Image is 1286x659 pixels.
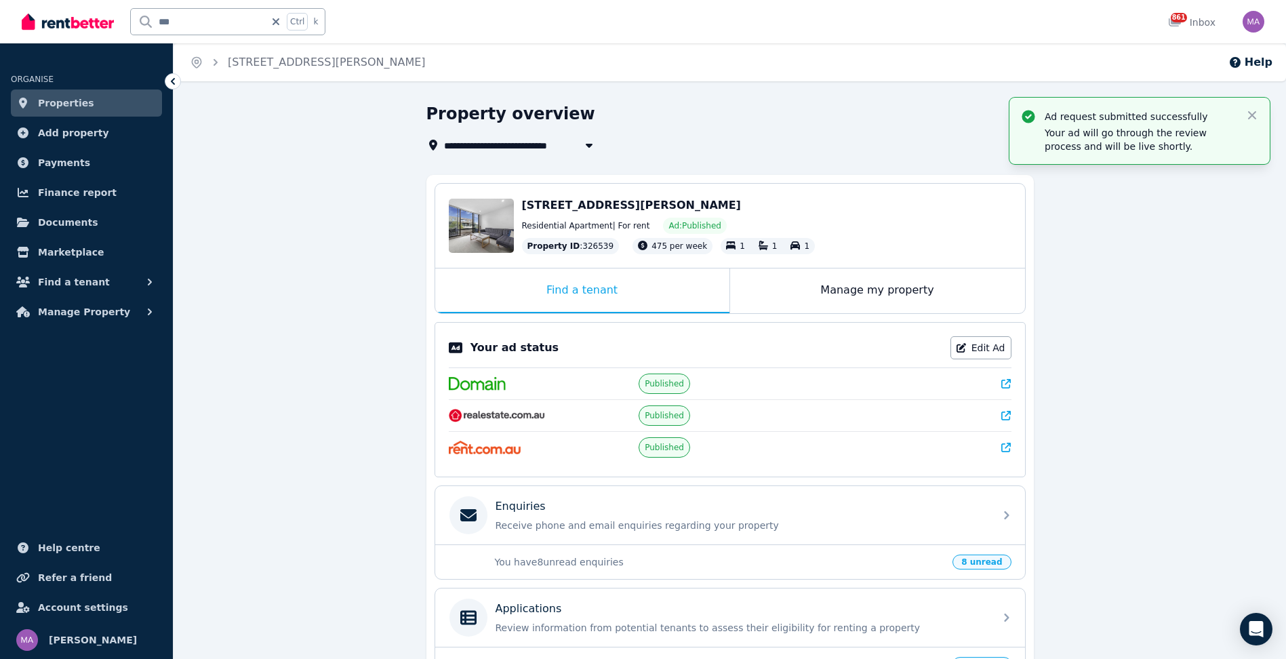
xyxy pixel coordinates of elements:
a: Marketplace [11,239,162,266]
span: Add property [38,125,109,141]
div: Find a tenant [435,268,729,313]
span: Marketplace [38,244,104,260]
img: RentBetter [22,12,114,32]
a: Edit Ad [950,336,1011,359]
span: Account settings [38,599,128,616]
a: ApplicationsReview information from potential tenants to assess their eligibility for renting a p... [435,588,1025,647]
span: Ctrl [287,13,308,31]
a: Add property [11,119,162,146]
span: Published [645,410,684,421]
span: ORGANISE [11,75,54,84]
button: Find a tenant [11,268,162,296]
a: Documents [11,209,162,236]
span: 861 [1171,13,1187,22]
span: 475 per week [651,241,707,251]
a: Help centre [11,534,162,561]
span: Properties [38,95,94,111]
button: Help [1228,54,1272,71]
p: Receive phone and email enquiries regarding your property [496,519,986,532]
a: Account settings [11,594,162,621]
p: Review information from potential tenants to assess their eligibility for renting a property [496,621,986,635]
button: Manage Property [11,298,162,325]
p: Your ad status [470,340,559,356]
span: [STREET_ADDRESS][PERSON_NAME] [522,199,741,212]
span: Payments [38,155,90,171]
p: Enquiries [496,498,546,515]
span: Help centre [38,540,100,556]
span: Published [645,442,684,453]
span: 1 [740,241,745,251]
span: Ad: Published [668,220,721,231]
span: Documents [38,214,98,231]
span: Refer a friend [38,570,112,586]
span: k [313,16,318,27]
a: Properties [11,89,162,117]
a: [STREET_ADDRESS][PERSON_NAME] [228,56,426,68]
span: Manage Property [38,304,130,320]
div: Inbox [1168,16,1215,29]
img: Rent.com.au [449,441,521,454]
span: Finance report [38,184,117,201]
div: Open Intercom Messenger [1240,613,1272,645]
p: Applications [496,601,562,617]
span: Property ID [527,241,580,252]
span: [PERSON_NAME] [49,632,137,648]
div: Manage my property [730,268,1025,313]
img: Marc Angelone [16,629,38,651]
img: Domain.com.au [449,377,506,391]
span: 1 [804,241,809,251]
a: Payments [11,149,162,176]
a: Finance report [11,179,162,206]
img: RealEstate.com.au [449,409,546,422]
a: EnquiriesReceive phone and email enquiries regarding your property [435,486,1025,544]
h1: Property overview [426,103,595,125]
img: Marc Angelone [1243,11,1264,33]
span: Published [645,378,684,389]
span: 1 [772,241,778,251]
span: Find a tenant [38,274,110,290]
p: Ad request submitted successfully [1045,110,1234,123]
span: 8 unread [952,555,1011,570]
p: You have 8 unread enquiries [495,555,945,569]
span: Residential Apartment | For rent [522,220,650,231]
p: Your ad will go through the review process and will be live shortly. [1045,126,1234,153]
div: : 326539 [522,238,620,254]
a: Refer a friend [11,564,162,591]
nav: Breadcrumb [174,43,442,81]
